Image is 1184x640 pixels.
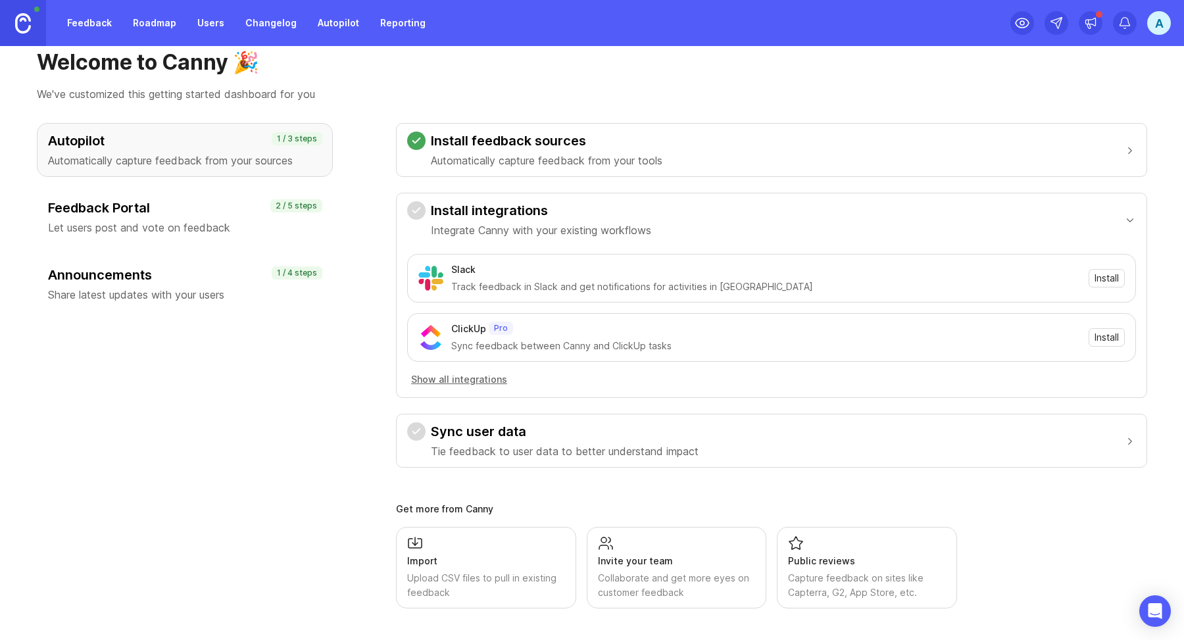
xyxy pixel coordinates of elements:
img: Canny Home [15,13,31,34]
a: Autopilot [310,11,367,35]
p: Integrate Canny with your existing workflows [431,222,651,238]
div: Import [407,554,565,568]
p: Automatically capture feedback from your tools [431,153,662,168]
button: Install integrationsIntegrate Canny with your existing workflows [407,193,1136,246]
h3: Install feedback sources [431,132,662,150]
button: A [1147,11,1171,35]
img: ClickUp [418,325,443,350]
div: Capture feedback on sites like Capterra, G2, App Store, etc. [788,571,946,600]
a: Invite your teamCollaborate and get more eyes on customer feedback [587,527,767,608]
button: Feedback PortalLet users post and vote on feedback2 / 5 steps [37,190,333,244]
a: Roadmap [125,11,184,35]
button: Install feedback sourcesAutomatically capture feedback from your tools [407,124,1136,176]
div: Open Intercom Messenger [1139,595,1171,627]
a: Changelog [237,11,305,35]
h3: Sync user data [431,422,699,441]
p: Automatically capture feedback from your sources [48,153,322,168]
p: Share latest updates with your users [48,287,322,303]
span: Install [1095,272,1119,285]
a: Reporting [372,11,433,35]
div: Upload CSV files to pull in existing feedback [407,571,565,600]
div: ClickUp [451,322,486,336]
div: Sync feedback between Canny and ClickUp tasks [451,339,1081,353]
button: AnnouncementsShare latest updates with your users1 / 4 steps [37,257,333,311]
button: Sync user dataTie feedback to user data to better understand impact [407,414,1136,467]
button: Install [1089,328,1125,347]
a: Public reviewsCapture feedback on sites like Capterra, G2, App Store, etc. [777,527,957,608]
h3: Feedback Portal [48,199,322,217]
p: We've customized this getting started dashboard for you [37,86,1147,102]
p: Let users post and vote on feedback [48,220,322,235]
p: 2 / 5 steps [276,201,317,211]
p: 1 / 4 steps [277,268,317,278]
button: AutopilotAutomatically capture feedback from your sources1 / 3 steps [37,123,333,177]
div: Invite your team [598,554,756,568]
div: Collaborate and get more eyes on customer feedback [598,571,756,600]
h1: Welcome to Canny 🎉 [37,49,1147,76]
div: Public reviews [788,554,946,568]
p: Tie feedback to user data to better understand impact [431,443,699,459]
p: 1 / 3 steps [277,134,317,144]
p: Pro [494,323,508,333]
a: Users [189,11,232,35]
button: Install [1089,269,1125,287]
div: Get more from Canny [396,505,1147,514]
div: Track feedback in Slack and get notifications for activities in [GEOGRAPHIC_DATA] [451,280,1081,294]
button: Show all integrations [407,372,511,387]
h3: Install integrations [431,201,651,220]
img: Slack [418,266,443,291]
div: Install integrationsIntegrate Canny with your existing workflows [407,246,1136,397]
h3: Autopilot [48,132,322,150]
h3: Announcements [48,266,322,284]
div: Slack [451,262,476,277]
a: Show all integrations [407,372,1136,387]
a: Feedback [59,11,120,35]
a: ImportUpload CSV files to pull in existing feedback [396,527,576,608]
span: Install [1095,331,1119,344]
